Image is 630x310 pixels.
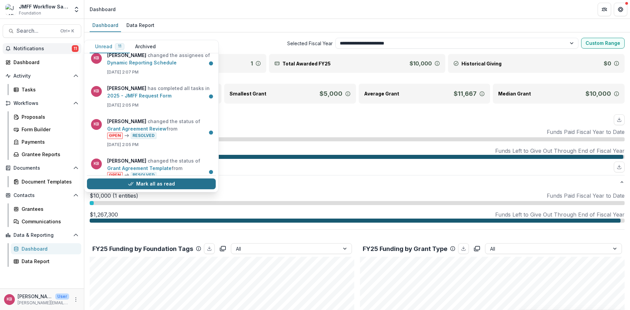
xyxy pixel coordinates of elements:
[5,4,16,15] img: JMFF Workflow Sandbox
[90,178,619,186] p: [DEMOGRAPHIC_DATA] : $1,277,300
[11,243,81,254] a: Dashboard
[11,149,81,160] a: Grantee Reports
[22,138,76,145] div: Payments
[11,203,81,215] a: Grantees
[13,165,70,171] span: Documents
[11,124,81,135] a: Form Builder
[3,43,81,54] button: Notifications11
[107,93,172,98] a: 2025 - JMFF Request Form
[13,193,70,198] span: Contacts
[11,111,81,122] a: Proposals
[217,243,228,254] button: copy to clipboard
[55,293,69,300] p: User
[87,4,118,14] nav: breadcrumb
[90,175,625,189] button: [DEMOGRAPHIC_DATA]:$10,000/$1,277,300
[11,256,81,267] a: Data Report
[3,98,81,109] button: Open Workflows
[13,73,70,79] span: Activity
[598,3,611,16] button: Partners
[3,190,81,201] button: Open Contacts
[22,205,76,213] div: Grantees
[118,44,121,49] span: 11
[87,178,216,189] button: Mark all as read
[3,163,81,173] button: Open Documents
[19,10,41,16] span: Foundation
[614,114,625,125] button: download
[107,126,167,132] a: Grant Agreement Review
[204,243,215,254] button: download
[107,118,212,139] p: changed the status of from
[72,45,79,52] span: 11
[7,297,12,302] div: Katie Baron
[22,258,76,265] div: Data Report
[22,151,76,158] div: Grantee Reports
[604,59,611,67] p: $0
[90,210,118,219] p: $1,267,300
[13,59,76,66] div: Dashboard
[454,89,477,98] p: $11,667
[17,28,56,34] span: Search...
[90,40,130,53] button: Unread
[13,101,70,106] span: Workflows
[11,176,81,187] a: Document Templates
[282,60,331,67] p: Total Awarded FY25
[18,300,69,306] p: [PERSON_NAME][EMAIL_ADDRESS][DOMAIN_NAME]
[461,60,502,67] p: Historical Giving
[614,3,627,16] button: Get Help
[547,192,625,200] p: Funds Paid Fiscal Year to Date
[22,126,76,133] div: Form Builder
[581,38,625,49] button: Custom Range
[410,59,432,67] p: $10,000
[495,147,625,155] p: Funds Left to Give Out Through End of Fiscal Year
[11,216,81,227] a: Communications
[22,113,76,120] div: Proposals
[472,243,482,254] button: copy to clipboard
[498,90,531,97] p: Median Grant
[92,244,193,253] p: FY25 Funding by Foundation Tags
[59,27,76,35] div: Ctrl + K
[11,84,81,95] a: Tasks
[130,40,161,53] button: Archived
[458,243,469,254] button: download
[495,210,625,219] p: Funds Left to Give Out Through End of Fiscal Year
[3,24,81,38] button: Search...
[13,46,72,52] span: Notifications
[90,20,121,30] div: Dashboard
[22,86,76,93] div: Tasks
[11,136,81,147] a: Payments
[107,60,177,65] a: Dynamic Reporting Schedule
[19,3,69,10] div: JMFF Workflow Sandbox
[18,293,53,300] p: [PERSON_NAME]
[90,6,116,13] div: Dashboard
[107,85,212,100] p: has completed all tasks in
[614,162,625,172] button: download
[364,90,399,97] p: Average Grant
[22,245,76,252] div: Dashboard
[124,20,157,30] div: Data Report
[22,218,76,225] div: Communications
[13,232,70,238] span: Data & Reporting
[72,3,81,16] button: Open entity switcher
[90,192,138,200] p: $10,000 (1 entities)
[107,165,172,171] a: Grant Agreement Template
[3,71,81,81] button: Open Activity
[90,189,625,229] div: [DEMOGRAPHIC_DATA]:$10,000/$1,277,300
[72,295,80,304] button: More
[22,178,76,185] div: Document Templates
[3,57,81,68] a: Dashboard
[107,52,212,66] p: changed the assignees of
[3,230,81,241] button: Open Data & Reporting
[124,19,157,32] a: Data Report
[586,89,611,98] p: $10,000
[251,59,253,67] p: 1
[107,157,212,178] p: changed the status of from
[230,90,266,97] p: Smallest Grant
[320,89,342,98] p: $5,000
[90,19,121,32] a: Dashboard
[363,244,447,253] p: FY25 Funding by Grant Type
[547,128,625,136] p: Funds Paid Fiscal Year to Date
